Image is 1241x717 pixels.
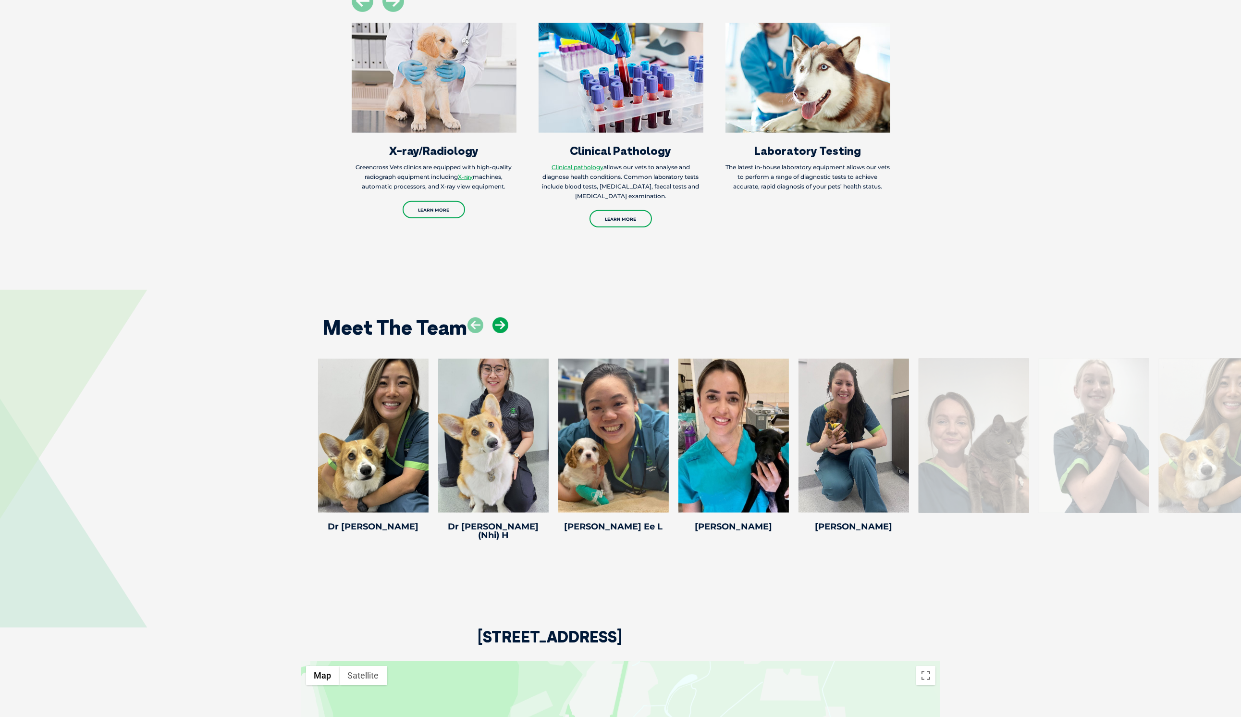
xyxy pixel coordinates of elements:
h4: Dr [PERSON_NAME] [318,522,429,531]
p: allows our vets to analyse and diagnose health conditions. Common laboratory tests include blood ... [539,163,703,201]
button: Toggle fullscreen view [916,666,935,685]
a: Learn More [403,201,465,218]
a: Learn More [590,210,652,227]
h4: [PERSON_NAME] [799,522,909,531]
img: Services_Laboratory_Testing [725,23,890,133]
button: Show street map [306,666,340,685]
button: Show satellite imagery [340,666,387,685]
h3: X-ray/Radiology [352,145,516,156]
h4: [PERSON_NAME] Ee L [558,522,669,531]
h2: Meet The Team [323,317,467,338]
h4: [PERSON_NAME] [678,522,789,531]
h3: Laboratory Testing [725,145,890,156]
a: Clinical pathology [552,164,603,171]
h2: [STREET_ADDRESS] [478,629,623,661]
p: Greencross Vets clinics are equipped with high-quality radiograph equipment including machines, a... [352,163,516,191]
p: The latest in-house laboratory equipment allows our vets to perform a range of diagnostic tests t... [725,163,890,191]
h3: Clinical Pathology [539,145,703,156]
a: X-ray [458,173,473,180]
img: Services_XRay_Radiology [352,23,516,133]
h4: Dr [PERSON_NAME] (Nhi) H [438,522,549,540]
